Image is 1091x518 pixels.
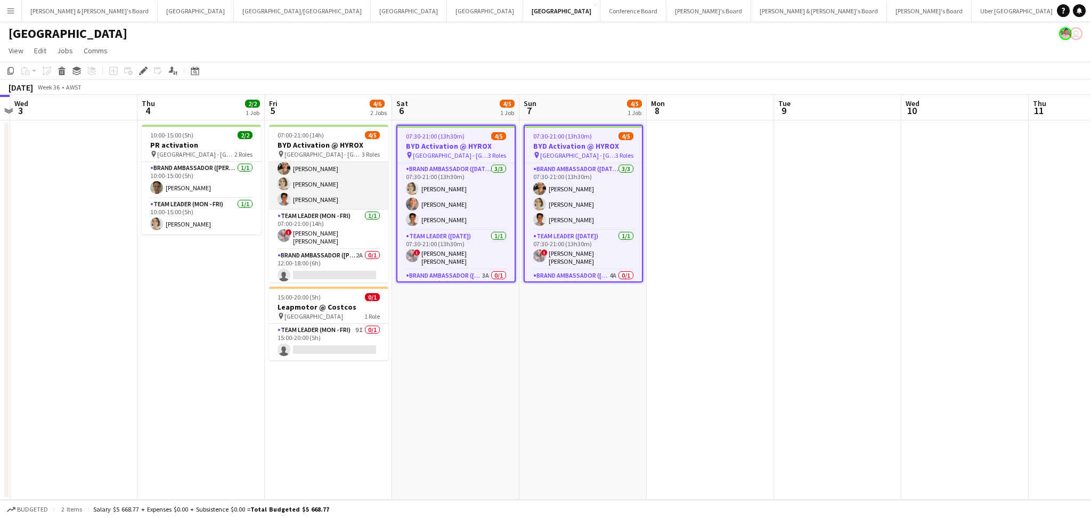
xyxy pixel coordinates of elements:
[1070,27,1082,40] app-user-avatar: James Millard
[234,1,371,21] button: [GEOGRAPHIC_DATA]/[GEOGRAPHIC_DATA]
[17,506,48,513] span: Budgeted
[523,1,600,21] button: [GEOGRAPHIC_DATA]
[22,1,158,21] button: [PERSON_NAME] & [PERSON_NAME]'s Board
[972,1,1062,21] button: Uber [GEOGRAPHIC_DATA]
[5,504,50,515] button: Budgeted
[1059,27,1072,40] app-user-avatar: Arrence Torres
[158,1,234,21] button: [GEOGRAPHIC_DATA]
[93,505,329,513] div: Salary $5 668.77 + Expenses $0.00 + Subsistence $0.00 =
[371,1,447,21] button: [GEOGRAPHIC_DATA]
[447,1,523,21] button: [GEOGRAPHIC_DATA]
[751,1,887,21] button: [PERSON_NAME] & [PERSON_NAME]'s Board
[59,505,84,513] span: 2 items
[250,505,329,513] span: Total Budgeted $5 668.77
[666,1,751,21] button: [PERSON_NAME]'s Board
[887,1,972,21] button: [PERSON_NAME]'s Board
[600,1,666,21] button: Conference Board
